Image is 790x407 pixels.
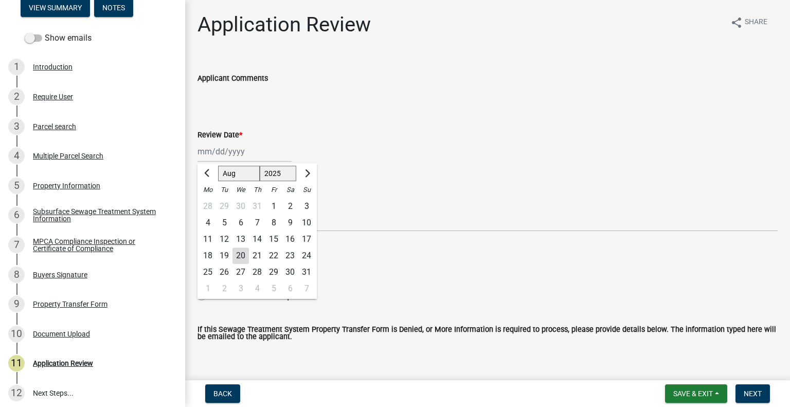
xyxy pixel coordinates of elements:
[8,59,25,75] div: 1
[200,198,216,215] div: Monday, July 28, 2025
[216,215,232,231] div: 5
[744,390,762,398] span: Next
[249,215,265,231] div: Thursday, August 7, 2025
[265,231,282,247] div: Friday, August 15, 2025
[265,280,282,297] div: 5
[197,326,778,341] label: If this Sewage Treatment System Property Transfer Form is Denied, or More Information is required...
[200,264,216,280] div: Monday, August 25, 2025
[33,300,107,308] div: Property Transfer Form
[298,231,315,247] div: Sunday, August 17, 2025
[249,264,265,280] div: Thursday, August 28, 2025
[25,32,92,44] label: Show emails
[249,247,265,264] div: 21
[200,215,216,231] div: 4
[249,280,265,297] div: 4
[282,215,298,231] div: 9
[282,247,298,264] div: Saturday, August 23, 2025
[216,247,232,264] div: 19
[282,280,298,297] div: Saturday, September 6, 2025
[33,93,73,100] div: Require User
[735,384,770,403] button: Next
[232,247,249,264] div: 20
[265,198,282,215] div: Friday, August 1, 2025
[202,165,214,182] button: Previous month
[232,264,249,280] div: 27
[232,198,249,215] div: Wednesday, July 30, 2025
[197,12,371,37] h1: Application Review
[249,231,265,247] div: Thursday, August 14, 2025
[33,330,90,338] div: Document Upload
[232,247,249,264] div: Wednesday, August 20, 2025
[216,198,232,215] div: Tuesday, July 29, 2025
[265,264,282,280] div: 29
[232,231,249,247] div: 13
[232,280,249,297] div: 3
[200,280,216,297] div: 1
[298,198,315,215] div: Sunday, August 3, 2025
[232,182,249,198] div: We
[8,385,25,401] div: 12
[249,280,265,297] div: Thursday, September 4, 2025
[33,123,76,130] div: Parcel search
[200,280,216,297] div: Monday, September 1, 2025
[200,182,216,198] div: Mo
[33,360,93,367] div: Application Review
[282,182,298,198] div: Sa
[265,264,282,280] div: Friday, August 29, 2025
[282,231,298,247] div: Saturday, August 16, 2025
[218,166,260,181] select: Select month
[722,12,776,32] button: shareShare
[249,247,265,264] div: Thursday, August 21, 2025
[216,280,232,297] div: Tuesday, September 2, 2025
[8,89,25,105] div: 2
[200,247,216,264] div: Monday, August 18, 2025
[33,63,73,70] div: Introduction
[8,148,25,164] div: 4
[665,384,727,403] button: Save & Exit
[8,296,25,312] div: 9
[265,215,282,231] div: Friday, August 8, 2025
[197,141,292,162] input: mm/dd/yyyy
[21,4,90,12] wm-modal-confirm: Summary
[265,182,282,198] div: Fr
[33,238,169,252] div: MPCA Compliance Inspection or Certificate of Compliance
[200,247,216,264] div: 18
[298,280,315,297] div: 7
[200,231,216,247] div: 11
[298,264,315,280] div: Sunday, August 31, 2025
[197,132,242,139] label: Review Date
[232,264,249,280] div: Wednesday, August 27, 2025
[216,264,232,280] div: Tuesday, August 26, 2025
[200,264,216,280] div: 25
[673,390,713,398] span: Save & Exit
[298,198,315,215] div: 3
[265,247,282,264] div: Friday, August 22, 2025
[265,247,282,264] div: 22
[216,182,232,198] div: Tu
[282,264,298,280] div: Saturday, August 30, 2025
[200,215,216,231] div: Monday, August 4, 2025
[197,75,268,82] label: Applicant Comments
[260,166,297,181] select: Select year
[232,215,249,231] div: Wednesday, August 6, 2025
[216,231,232,247] div: Tuesday, August 12, 2025
[298,231,315,247] div: 17
[232,198,249,215] div: 30
[282,280,298,297] div: 6
[232,280,249,297] div: Wednesday, September 3, 2025
[282,231,298,247] div: 16
[249,215,265,231] div: 7
[8,207,25,223] div: 6
[216,231,232,247] div: 12
[216,264,232,280] div: 26
[8,355,25,371] div: 11
[213,390,232,398] span: Back
[265,198,282,215] div: 1
[216,198,232,215] div: 29
[8,118,25,135] div: 3
[249,198,265,215] div: Thursday, July 31, 2025
[282,198,298,215] div: 2
[216,280,232,297] div: 2
[8,267,25,283] div: 8
[249,198,265,215] div: 31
